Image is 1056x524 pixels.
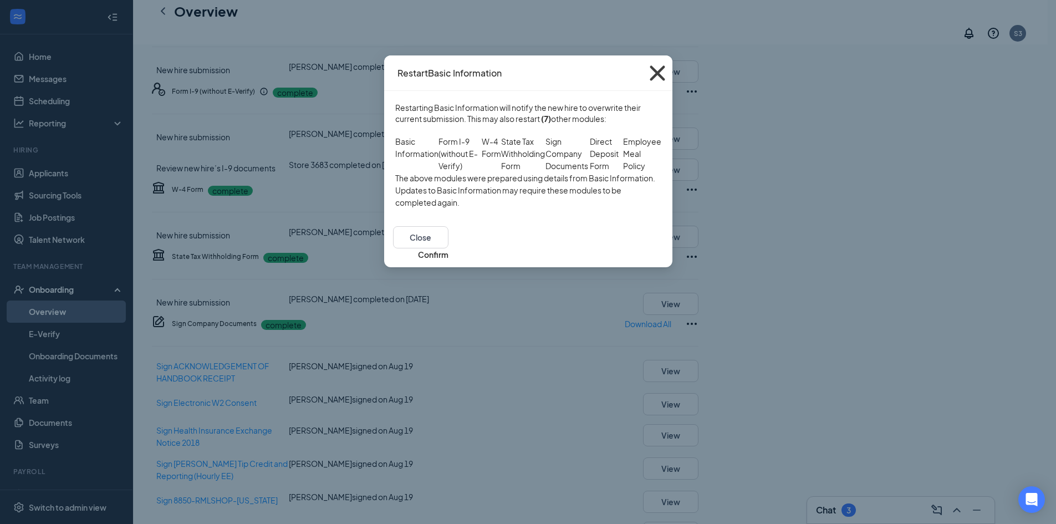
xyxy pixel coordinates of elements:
b: ( 7 ) [541,114,551,124]
button: Close [642,55,672,91]
span: W-4 Form [482,135,501,172]
button: Confirm [418,248,448,261]
svg: Cross [642,58,672,88]
button: Close [393,226,448,248]
h4: Restart Basic Information [397,67,502,79]
div: Open Intercom Messenger [1018,486,1045,513]
span: Employee Meal Policy [623,135,661,172]
span: Direct Deposit Form [590,135,623,172]
span: Form I-9 (without E-Verify) [438,135,482,172]
span: Restarting Basic Information will notify the new hire to overwrite their current submission. This... [395,102,661,135]
span: Sign Company Documents [545,135,590,172]
span: State Tax Withholding Form [501,135,545,172]
span: The above modules were prepared using details from Basic Information. Updates to Basic Informatio... [395,172,661,208]
span: Basic Information [395,135,438,172]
